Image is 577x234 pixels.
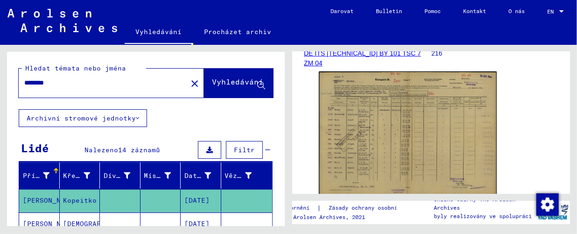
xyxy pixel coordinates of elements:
[535,200,570,224] img: yv_logo.png
[317,204,321,212] font: |
[104,168,142,183] div: Dívčí jméno
[144,168,183,183] div: Místo narození
[329,204,423,211] font: Zásady ochrany osobních údajů
[184,168,223,183] div: Datum narození
[331,7,353,14] font: Darovat
[104,171,150,180] font: Dívčí jméno
[25,64,126,72] font: Hledat témata nebo jména
[536,193,559,216] img: Změna souhlasu
[63,220,139,228] font: [DEMOGRAPHIC_DATA]
[376,7,402,14] font: Bulletin
[63,168,102,183] div: Křestní jméno
[184,196,210,205] font: [DATE]
[141,163,181,189] mat-header-cell: Místo narození
[7,9,117,32] img: Arolsen_neg.svg
[60,163,100,189] mat-header-cell: Křestní jméno
[204,28,272,36] font: Procházet archiv
[221,163,273,189] mat-header-cell: Vězeň č.
[144,171,203,180] font: Místo narození
[189,78,200,89] mat-icon: close
[184,171,243,180] font: Datum narození
[234,146,255,154] font: Filtr
[63,171,118,180] font: Křestní jméno
[21,141,49,155] font: Lidé
[84,146,118,154] font: Nalezeno
[185,74,204,92] button: Jasný
[181,163,221,189] mat-header-cell: Datum narození
[321,203,435,213] a: Zásady ochrany osobních údajů
[23,196,77,205] font: [PERSON_NAME]
[19,109,147,127] button: Archivní stromové jednotky
[19,163,60,189] mat-header-cell: Příjmení
[212,77,263,86] font: Vyhledávání
[547,8,554,15] font: EN
[226,141,263,159] button: Filtr
[23,220,77,228] font: [PERSON_NAME]
[100,163,141,189] mat-header-cell: Dívčí jméno
[508,7,525,14] font: O nás
[125,21,193,45] a: Vyhledávání
[434,213,532,228] font: byly realizovány ve spolupráci s
[463,7,486,14] font: Kontakt
[424,7,441,14] font: Pomoc
[225,168,264,183] div: Vězeň č.
[63,196,97,205] font: Kopeitko
[193,21,283,43] a: Procházet archiv
[23,171,56,180] font: Příjmení
[136,28,182,36] font: Vyhledávání
[431,50,442,57] font: 216
[27,114,136,122] font: Archivní stromové jednotky
[225,171,259,180] font: Vězeň č.
[254,213,365,220] font: Copyright © Arolsen Archives, 2021
[204,69,273,98] button: Vyhledávání
[536,193,558,215] div: Změna souhlasu
[118,146,160,154] font: 14 záznamů
[23,168,62,183] div: Příjmení
[319,71,497,198] img: 001.jpg
[184,220,210,228] font: [DATE]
